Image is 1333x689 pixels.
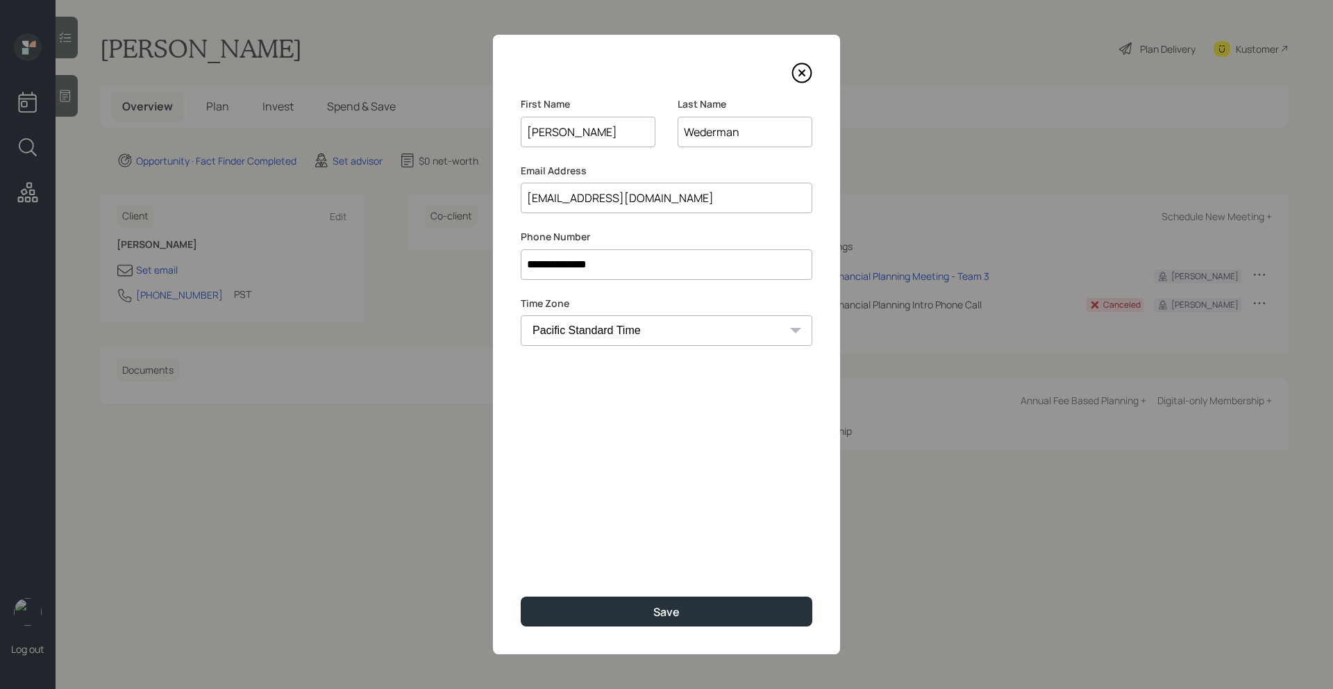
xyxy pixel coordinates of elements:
label: First Name [521,97,655,111]
label: Last Name [678,97,812,111]
div: Save [653,604,680,620]
label: Email Address [521,164,812,178]
label: Time Zone [521,297,812,310]
button: Save [521,597,812,626]
label: Phone Number [521,230,812,244]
